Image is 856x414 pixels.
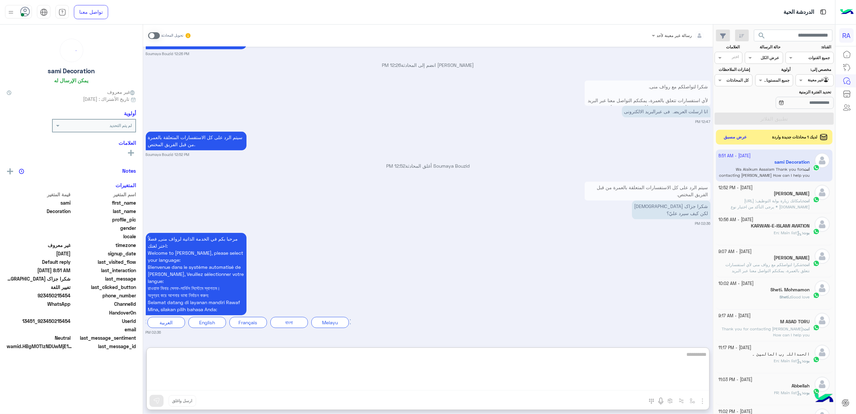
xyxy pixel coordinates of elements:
[774,255,810,261] h5: سیف اللہ سجاد
[7,168,13,174] img: add
[72,318,136,325] span: UserId
[72,208,136,215] span: last_name
[7,242,71,249] span: غير معروف
[731,198,810,215] span: بامكانك زيارة بوابة التوظيف: https://haj.rawafmina.sa/jobs * يرجى التأكد من اختيار نوع الحساب: ال...
[7,233,71,240] span: null
[732,54,740,61] div: اختر
[75,343,136,350] span: last_message_id
[751,223,810,229] h5: KARWAN-E-ISLAMI AVIATION
[772,134,818,140] span: لديك 1 محادثات جديدة واردة
[813,356,820,363] img: WhatsApp
[803,230,810,235] span: بوت
[48,67,95,75] h5: sami Decoration
[812,387,836,411] img: hulul-logo.png
[815,217,830,232] img: defaultAdmin.png
[815,345,830,360] img: defaultAdmin.png
[72,309,136,316] span: HandoverOn
[229,317,267,328] div: Français
[72,216,136,223] span: profile_pic
[746,44,780,50] label: حالة الرسالة
[72,250,136,257] span: signup_date
[803,198,810,203] b: :
[803,262,810,267] b: :
[585,81,711,114] p: 29/9/2025, 12:47 PM
[72,292,136,299] span: phone_number
[719,185,753,191] small: [DATE] - 12:52 PM
[813,324,820,331] img: WhatsApp
[7,309,71,316] span: null
[803,390,810,395] span: بوت
[107,88,136,95] span: غير معروف
[719,249,752,255] small: [DATE] - 9:07 AM
[804,198,810,203] span: انت
[804,262,810,267] span: انت
[774,358,802,363] span: En: Main list
[72,224,136,232] span: gender
[752,351,810,357] h5: الحمداللہ رب العالمین ۔
[815,249,830,264] img: defaultAdmin.png
[7,140,136,146] h6: العلامات
[169,395,196,407] button: ارسل واغلق
[719,313,751,319] small: [DATE] - 9:17 AM
[72,300,136,307] span: ChannelId
[813,260,820,267] img: WhatsApp
[719,377,753,383] small: [DATE] - 11:03 PM
[813,388,820,395] img: WhatsApp
[774,230,802,235] span: En: Main list
[40,8,48,16] img: tab
[72,242,136,249] span: timezone
[803,358,810,363] span: بوت
[802,390,810,395] b: :
[695,119,711,125] small: 12:47 PM
[7,224,71,232] span: null
[758,32,766,40] span: search
[72,275,136,282] span: last_message
[146,152,189,158] small: Soumaya Bouzid 12:52 PM
[74,5,108,19] a: تواصل معنا
[791,294,810,299] span: Good love
[58,8,66,16] img: tab
[815,281,830,296] img: defaultAdmin.png
[124,110,136,116] h6: أولوية
[756,67,791,73] label: أولوية
[146,330,161,335] small: 02:36 PM
[780,319,810,325] h5: M ASAD TORU
[188,317,226,328] div: English
[774,390,802,395] span: FR: Main list
[839,28,854,43] div: RA
[7,199,71,206] span: sami
[72,326,136,333] span: email
[72,233,136,240] span: locale
[719,281,754,287] small: [DATE] - 10:02 AM
[7,275,71,282] span: شکرا جزاک اللہ لكن كيف سيرد عليّ؟
[7,284,71,291] span: تغيير اللغة
[7,343,74,350] span: wamid.HBgMOTIzNDUwMjE1NDU0FQIAEhggQTVERDY4MkQxNTZDMDVGMTQ0MTZBRkY1QUJGN0NEMTMA
[813,196,820,203] img: WhatsApp
[797,67,831,73] label: مخصص إلى:
[813,292,820,299] img: WhatsApp
[779,294,791,299] b: :
[146,163,711,170] p: Soumaya Bouzid أغلق المحادثة
[7,250,71,257] span: 2025-09-14T13:17:07.098Z
[72,334,136,341] span: last_message_sentiment
[802,358,810,363] b: :
[72,258,136,265] span: last_visited_flow
[146,51,189,56] small: Soumaya Bouzid 12:26 PM
[72,284,136,291] span: last_clicked_button
[786,44,831,50] label: القناة:
[7,208,71,215] span: Decoration
[715,67,750,73] label: إشارات الملاحظات
[802,230,810,235] b: :
[7,8,15,16] img: profile
[657,33,692,38] span: رسالة غير معينة لأحد
[311,317,349,328] div: Melayu
[815,377,830,392] img: defaultAdmin.png
[161,33,183,38] small: تحويل المحادثة
[116,182,136,188] h6: المتغيرات
[695,221,711,226] small: 02:36 PM
[146,233,246,316] p: 29/9/2025, 2:36 PM
[382,62,401,68] span: 12:26 PM
[146,132,246,151] p: 29/9/2025, 12:52 PM
[386,163,405,169] span: 12:52 PM
[813,228,820,235] img: WhatsApp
